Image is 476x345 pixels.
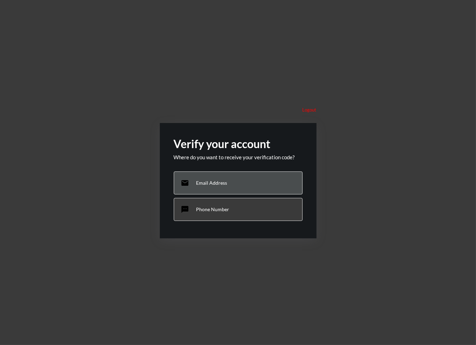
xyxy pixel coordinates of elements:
[181,205,189,214] mat-icon: sms
[303,107,317,113] p: Logout
[174,154,303,160] p: Where do you want to receive your verification code?
[196,180,227,186] p: Email Address
[181,179,189,187] mat-icon: email
[174,137,303,151] h2: Verify your account
[196,206,229,212] p: Phone Number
